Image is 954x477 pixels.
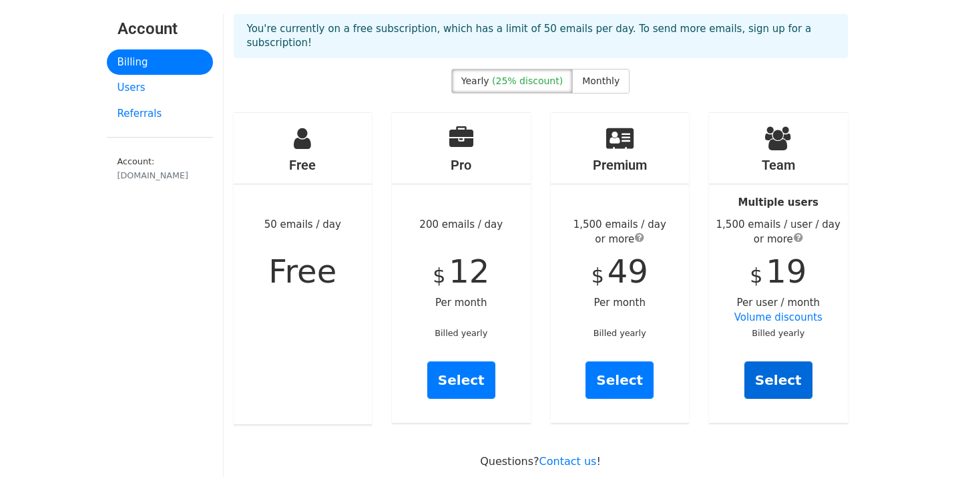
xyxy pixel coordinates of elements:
p: Questions? ! [234,454,848,468]
span: Free [268,253,336,290]
span: $ [591,264,604,287]
div: 1,500 emails / user / day or more [709,217,848,247]
span: (25% discount) [492,75,563,86]
span: Yearly [461,75,489,86]
div: Per user / month [709,113,848,423]
h4: Free [234,157,373,173]
span: $ [750,264,762,287]
h4: Pro [392,157,531,173]
p: You're currently on a free subscription, which has a limit of 50 emails per day. To send more ema... [247,22,834,50]
a: Select [585,361,654,399]
iframe: Chat Widget [887,413,954,477]
span: 19 [766,253,806,290]
a: Select [744,361,812,399]
a: Select [427,361,495,399]
span: 12 [449,253,489,290]
a: Contact us [539,455,597,468]
div: 1,500 emails / day or more [551,217,690,247]
span: $ [433,264,445,287]
strong: Multiple users [738,196,818,208]
h4: Team [709,157,848,173]
div: Per month [551,113,690,423]
a: Volume discounts [734,311,822,323]
div: [DOMAIN_NAME] [117,169,202,182]
span: Monthly [582,75,620,86]
a: Users [107,75,213,101]
a: Referrals [107,101,213,127]
small: Billed yearly [752,328,804,338]
h3: Account [117,19,202,39]
small: Billed yearly [593,328,646,338]
small: Billed yearly [435,328,487,338]
span: 49 [608,253,648,290]
div: 50 emails / day [234,113,373,424]
small: Account: [117,156,202,182]
h4: Premium [551,157,690,173]
a: Billing [107,49,213,75]
div: 200 emails / day Per month [392,113,531,423]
